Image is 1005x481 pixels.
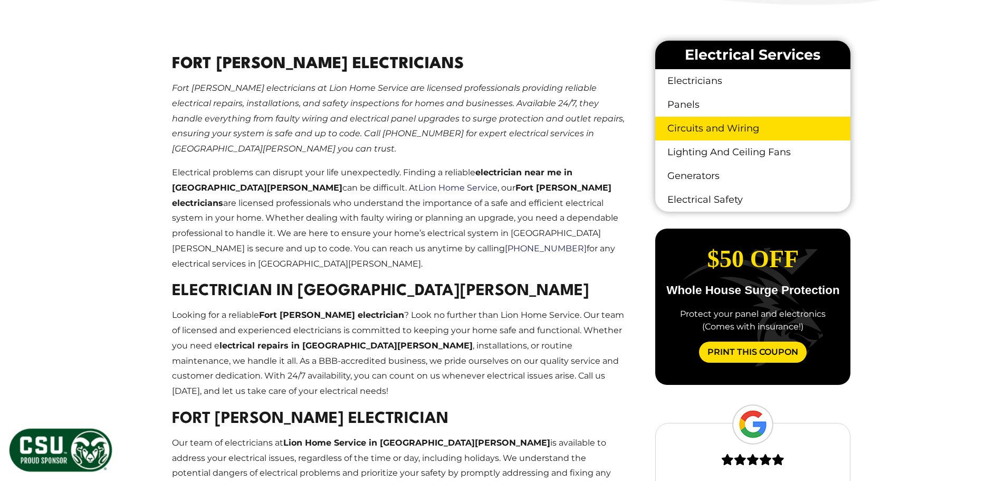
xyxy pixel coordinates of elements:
h2: Fort [PERSON_NAME] Electricians [172,53,625,77]
p: Electrical problems can disrupt your life unexpectedly. Finding a reliable can be difficult. At ,... [172,165,625,272]
div: Protect your panel and electronics (Comes with insurance!) [664,308,842,333]
a: [PHONE_NUMBER] [505,243,587,253]
strong: electrician near me in [GEOGRAPHIC_DATA][PERSON_NAME] [172,167,572,193]
span: $50 Off [707,246,799,272]
a: Panels [655,93,850,117]
strong: Lion Home Service in [GEOGRAPHIC_DATA][PERSON_NAME] [283,438,550,448]
a: Print This Coupon [699,342,807,363]
strong: Electrician in [GEOGRAPHIC_DATA][PERSON_NAME] [172,284,589,299]
a: Lion Home Service [418,183,497,193]
strong: Fort [PERSON_NAME] Electrician [172,411,448,427]
p: Looking for a reliable ? Look no further than Lion Home Service. Our team of licensed and experie... [172,308,625,399]
strong: lectrical repairs in [GEOGRAPHIC_DATA][PERSON_NAME] [219,341,473,351]
a: Lighting And Ceiling Fans [655,140,850,164]
img: Google Logo [732,404,773,445]
div: carousel [655,229,850,385]
a: Circuits and Wiring [655,117,850,140]
a: Electricians [655,69,850,93]
img: CSU Sponsor Badge [8,427,113,473]
a: Electrical Safety [655,188,850,212]
em: Fort [PERSON_NAME] electricians at Lion Home Service are licensed professionals providing reliabl... [172,83,625,154]
strong: Fort [PERSON_NAME] electrician [259,310,404,320]
div: slide 2 [655,229,850,380]
a: Generators [655,164,850,188]
li: Electrical Services [655,41,850,69]
p: Whole House Surge Protection [664,285,842,296]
